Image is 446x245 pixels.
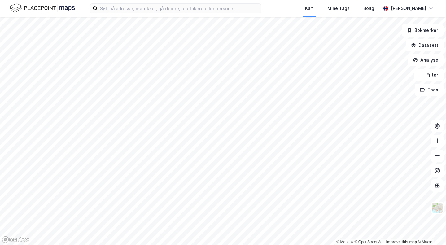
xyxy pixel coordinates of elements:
input: Søk på adresse, matrikkel, gårdeiere, leietakere eller personer [98,4,261,13]
button: Bokmerker [402,24,444,37]
button: Datasett [406,39,444,51]
div: Bolig [363,5,374,12]
button: Filter [414,69,444,81]
a: Mapbox [336,240,353,244]
div: Kart [305,5,314,12]
a: Improve this map [386,240,417,244]
button: Tags [415,84,444,96]
a: OpenStreetMap [355,240,385,244]
img: logo.f888ab2527a4732fd821a326f86c7f29.svg [10,3,75,14]
a: Mapbox homepage [2,236,29,243]
iframe: Chat Widget [415,215,446,245]
img: Z [431,202,443,214]
div: Mine Tags [327,5,350,12]
div: Kontrollprogram for chat [415,215,446,245]
button: Analyse [408,54,444,66]
div: [PERSON_NAME] [391,5,426,12]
